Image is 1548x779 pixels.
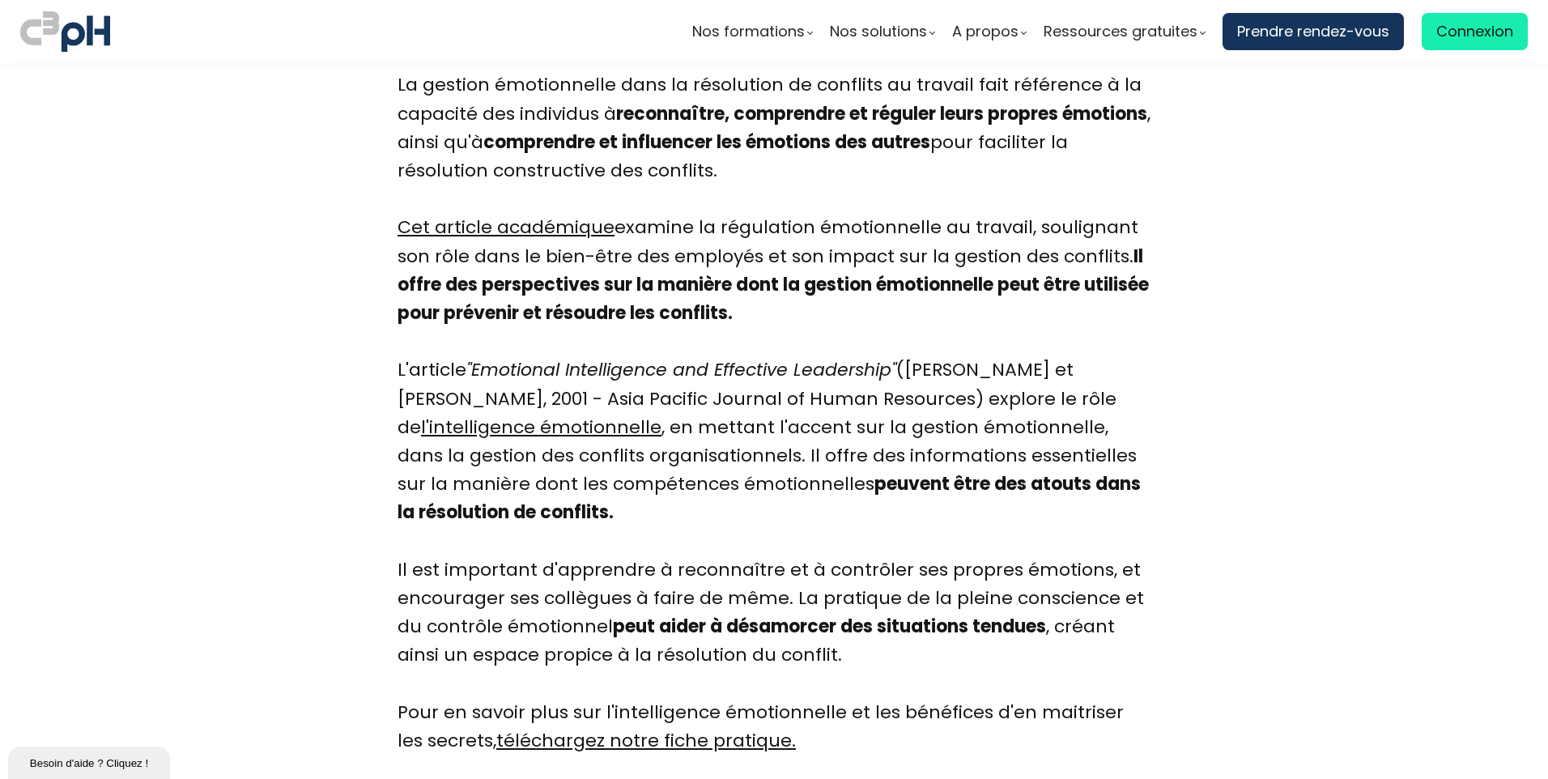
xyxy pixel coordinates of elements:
span: Ressources gratuites [1044,19,1197,44]
span: Nos solutions [830,19,927,44]
strong: Il offre des perspectives sur la manière dont la gestion émotionnelle peut être utilisée pour pré... [398,244,1149,326]
a: l'intelligence émotionnelle [421,415,661,440]
a: Connexion [1422,13,1528,50]
iframe: chat widget [8,743,173,779]
a: téléchargez notre fiche pratique. [496,728,796,753]
img: logo C3PH [20,8,110,55]
span: Nos formations [692,19,805,44]
a: Cet article académique [398,215,615,240]
strong: comprendre et influencer les émotions des autres [483,130,930,155]
span: A propos [952,19,1019,44]
div: Il est important d'apprendre à reconnaître et à contrôler ses propres émotions, et encourager ses... [398,526,1150,755]
a: Prendre rendez-vous [1223,13,1404,50]
span: Prendre rendez-vous [1237,19,1389,44]
strong: reconnaître, comprendre et réguler leurs propres émotions [616,101,1147,126]
strong: peut aider à désamorcer des situations tendues [613,614,1046,639]
em: "Emotional Intelligence and Effective Leadership" [466,357,896,382]
span: Connexion [1436,19,1513,44]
